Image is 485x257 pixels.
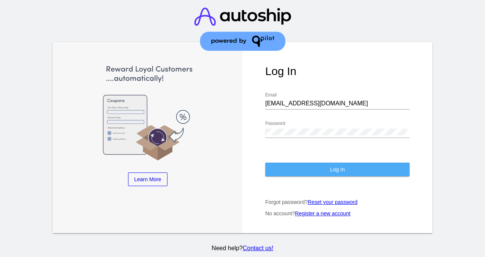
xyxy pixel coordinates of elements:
h1: Log In [265,65,410,78]
p: Forgot password? [265,199,410,205]
p: Need help? [51,245,434,252]
span: Log In [330,166,345,172]
span: Learn More [134,176,161,182]
a: Reset your password [308,199,358,205]
p: No account? [265,210,410,216]
img: Apply Coupons Automatically to Scheduled Orders with QPilot [75,65,220,161]
a: Register a new account [295,210,350,216]
input: Email [265,100,410,107]
a: Contact us! [242,245,273,251]
button: Log In [265,163,410,176]
a: Learn More [128,172,167,186]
